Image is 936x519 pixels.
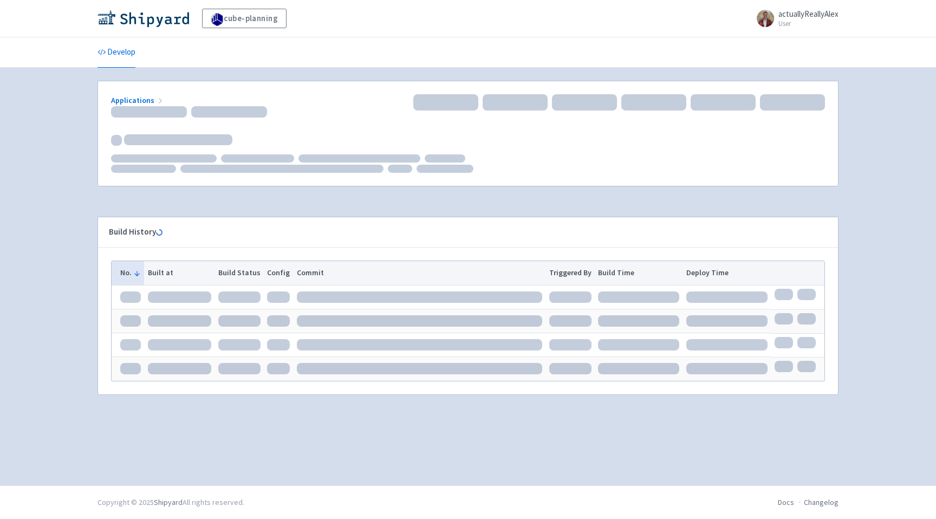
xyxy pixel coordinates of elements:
small: User [778,20,838,27]
th: Built at [144,261,214,285]
a: Docs [778,497,794,507]
a: Changelog [804,497,838,507]
a: Shipyard [154,497,183,507]
th: Commit [294,261,546,285]
div: Build History [109,226,810,238]
span: actuallyReallyAlex [778,9,838,19]
th: Config [264,261,294,285]
th: Deploy Time [683,261,771,285]
a: Develop [97,37,135,68]
a: Applications [111,95,165,105]
div: Copyright © 2025 All rights reserved. [97,497,244,508]
th: Triggered By [545,261,595,285]
button: No. [120,267,141,278]
th: Build Time [595,261,683,285]
a: actuallyReallyAlex User [750,10,838,27]
a: cube-planning [202,9,287,28]
img: Shipyard logo [97,10,189,27]
th: Build Status [214,261,264,285]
